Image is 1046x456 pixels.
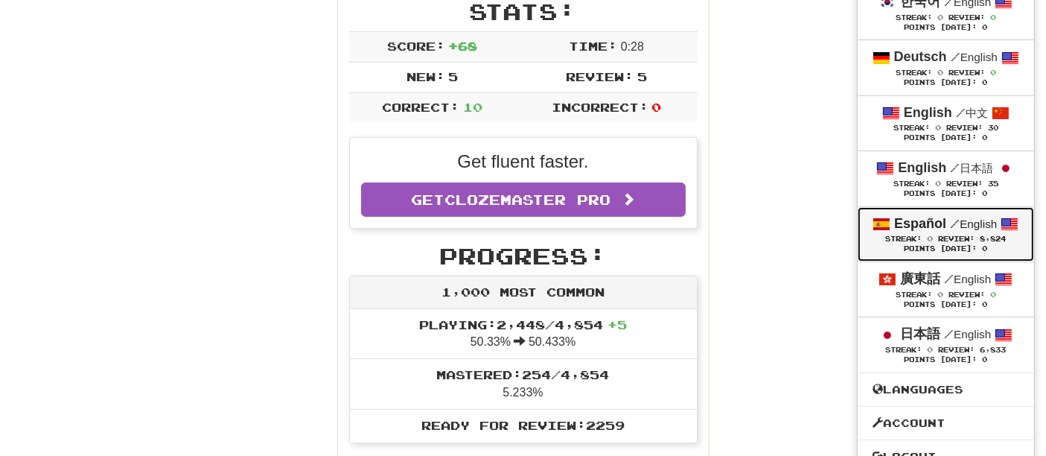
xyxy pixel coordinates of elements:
span: Streak: [896,291,932,299]
span: 8,824 [980,235,1006,243]
span: 0 [937,68,943,77]
strong: English [904,105,952,120]
div: Points [DATE]: 0 [873,23,1019,33]
a: Languages [858,380,1034,399]
a: 日本語 /English Streak: 0 Review: 6,833 Points [DATE]: 0 [858,317,1034,372]
span: 0 [990,13,996,22]
span: Review: [946,124,983,132]
div: Points [DATE]: 0 [873,300,1019,310]
span: Review: [938,235,975,243]
a: English /日本語 Streak: 0 Review: 35 Points [DATE]: 0 [858,151,1034,206]
span: / [944,327,954,341]
span: Streak: [896,13,932,22]
span: Clozemaster Pro [444,191,610,208]
span: Time: [569,39,617,53]
span: / [951,50,960,63]
a: GetClozemaster Pro [361,183,686,217]
span: Review: [938,346,975,354]
span: / [956,106,966,119]
span: Streak: [893,124,930,132]
span: Streak: [885,346,922,354]
small: 中文 [956,107,988,119]
a: English /中文 Streak: 0 Review: 30 Points [DATE]: 0 [858,96,1034,151]
p: Get fluent faster. [361,149,686,174]
span: Incorrect: [552,100,648,114]
span: 0 [935,179,941,188]
span: 0 [927,345,933,354]
span: Review: [948,291,985,299]
strong: English [898,160,946,175]
span: Review: [566,69,634,83]
small: English [950,218,997,230]
span: 0 [937,290,943,299]
div: Points [DATE]: 0 [873,133,1019,143]
span: 35 [988,180,998,188]
div: Points [DATE]: 0 [873,244,1019,254]
strong: Español [894,216,946,231]
small: English [951,51,998,63]
span: 0 [990,290,996,299]
span: Review: [946,180,983,188]
span: / [944,272,954,285]
span: 5 [448,69,458,83]
small: 日本語 [950,162,993,174]
span: 0 : 28 [621,40,644,53]
span: 0 [990,68,996,77]
small: English [944,273,991,285]
span: Streak: [893,180,930,188]
span: 0 [651,100,661,114]
span: Review: [948,69,985,77]
span: + 68 [448,39,477,53]
div: Points [DATE]: 0 [873,189,1019,199]
strong: 日本語 [900,326,940,341]
a: Deutsch /English Streak: 0 Review: 0 Points [DATE]: 0 [858,40,1034,95]
small: English [944,328,991,341]
span: 6,833 [980,346,1006,354]
span: 0 [927,234,933,243]
span: Review: [948,13,985,22]
span: 0 [935,123,941,132]
a: Account [858,414,1034,433]
span: Streak: [896,69,932,77]
div: Points [DATE]: 0 [873,78,1019,88]
span: 30 [988,124,998,132]
span: Mastered: 254 / 4,854 [437,367,610,381]
li: 5.233% [350,358,697,410]
div: Points [DATE]: 0 [873,355,1019,365]
div: 1,000 Most Common [350,276,697,309]
span: 0 [937,13,943,22]
span: Score: [387,39,445,53]
span: Ready for Review: 2259 [421,418,625,432]
a: Español /English Streak: 0 Review: 8,824 Points [DATE]: 0 [858,207,1034,262]
span: 5 [637,69,647,83]
span: 10 [463,100,482,114]
strong: 廣東話 [900,271,940,286]
span: New: [406,69,445,83]
li: 50.33% 50.433% [350,309,697,360]
a: 廣東話 /English Streak: 0 Review: 0 Points [DATE]: 0 [858,262,1034,317]
span: / [950,161,960,174]
strong: Deutsch [894,49,947,64]
span: Streak: [885,235,922,243]
span: Playing: 2,448 / 4,854 [419,317,627,332]
h2: Progress: [349,244,698,268]
span: Correct: [382,100,459,114]
span: + 5 [607,317,627,332]
span: / [950,217,960,230]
